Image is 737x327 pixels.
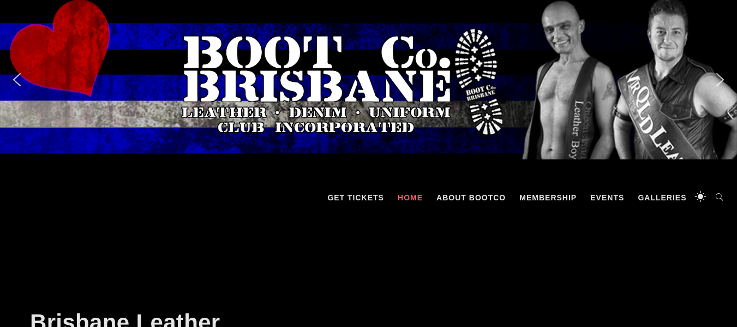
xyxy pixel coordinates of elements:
img: next arrow [711,71,729,88]
a: GET TICKETS [322,181,390,214]
a: Home [392,181,428,214]
img: previous arrow [8,71,26,88]
a: About BootCo [431,181,511,214]
a: Events [585,181,630,214]
a: Galleries [632,181,692,214]
a: Membership [514,181,582,214]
